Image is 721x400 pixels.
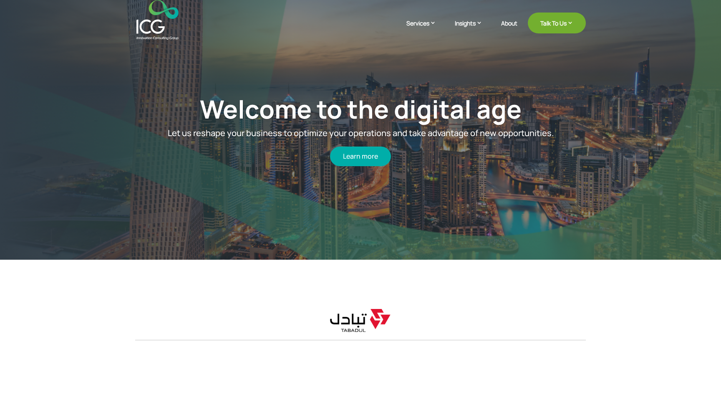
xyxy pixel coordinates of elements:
span: Let us reshape your business to optimize your operations and take advantage of new opportunities. [168,127,554,139]
a: Insights [455,19,491,40]
a: Learn more [330,147,391,166]
a: Services [406,19,444,40]
a: Welcome to the digital age [200,92,522,126]
a: Talk To Us [528,13,586,33]
a: About [501,20,517,40]
img: tabadul logo [319,303,402,337]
